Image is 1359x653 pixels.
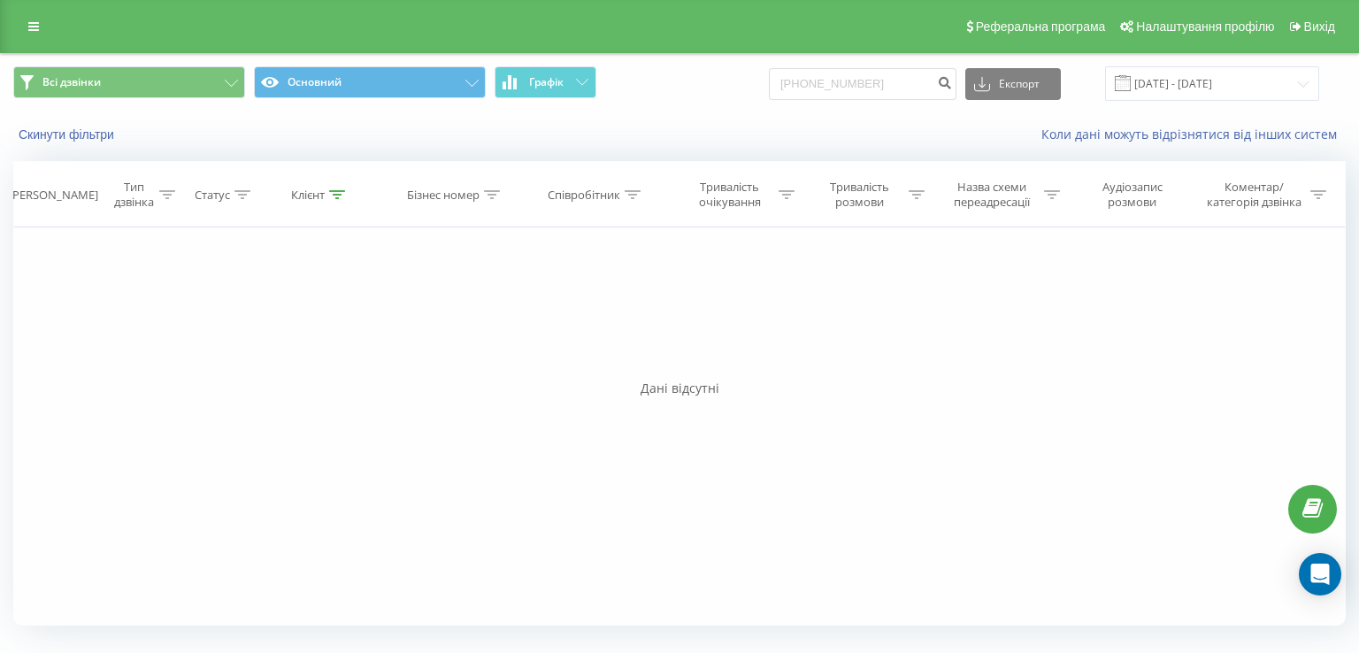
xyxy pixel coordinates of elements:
[195,188,230,203] div: Статус
[495,66,596,98] button: Графік
[976,19,1106,34] span: Реферальна програма
[1202,180,1306,210] div: Коментар/категорія дзвінка
[1041,126,1346,142] a: Коли дані можуть відрізнятися вiд інших систем
[945,180,1040,210] div: Назва схеми переадресації
[13,380,1346,397] div: Дані відсутні
[769,68,956,100] input: Пошук за номером
[965,68,1061,100] button: Експорт
[254,66,486,98] button: Основний
[9,188,98,203] div: [PERSON_NAME]
[13,66,245,98] button: Всі дзвінки
[1080,180,1185,210] div: Аудіозапис розмови
[1304,19,1335,34] span: Вихід
[529,76,564,88] span: Графік
[407,188,480,203] div: Бізнес номер
[13,127,123,142] button: Скинути фільтри
[815,180,904,210] div: Тривалість розмови
[548,188,620,203] div: Співробітник
[1299,553,1341,595] div: Open Intercom Messenger
[1136,19,1274,34] span: Налаштування профілю
[112,180,155,210] div: Тип дзвінка
[291,188,325,203] div: Клієнт
[42,75,101,89] span: Всі дзвінки
[685,180,774,210] div: Тривалість очікування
